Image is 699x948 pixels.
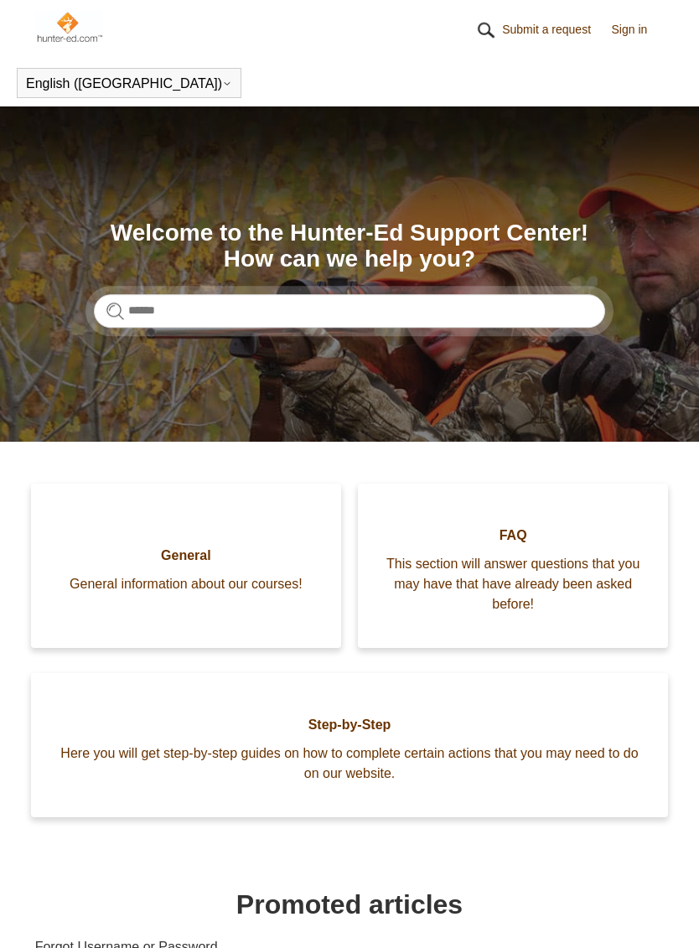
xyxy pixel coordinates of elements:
[26,76,232,91] button: English ([GEOGRAPHIC_DATA])
[31,484,341,648] a: General General information about our courses!
[31,673,669,817] a: Step-by-Step Here you will get step-by-step guides on how to complete certain actions that you ma...
[358,484,668,648] a: FAQ This section will answer questions that you may have that have already been asked before!
[94,220,605,272] h1: Welcome to the Hunter-Ed Support Center! How can we help you?
[474,18,499,43] img: 01HZPCYR30PPJAEEB9XZ5RGHQY
[591,892,687,935] div: Chat Support
[35,884,665,925] h1: Promoted articles
[56,574,316,594] span: General information about our courses!
[56,715,644,735] span: Step-by-Step
[56,743,644,784] span: Here you will get step-by-step guides on how to complete certain actions that you may need to do ...
[383,526,643,546] span: FAQ
[94,294,605,328] input: Search
[383,554,643,614] span: This section will answer questions that you may have that have already been asked before!
[56,546,316,566] span: General
[502,21,608,39] a: Submit a request
[612,21,665,39] a: Sign in
[35,10,103,44] img: Hunter-Ed Help Center home page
